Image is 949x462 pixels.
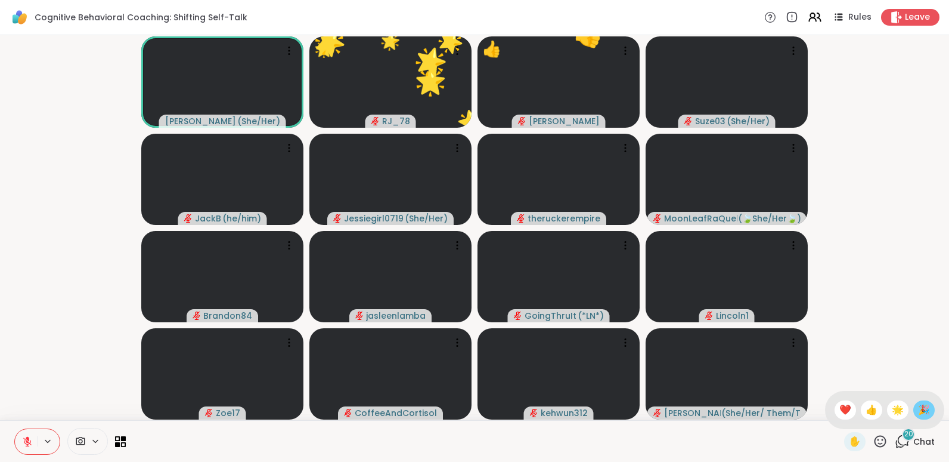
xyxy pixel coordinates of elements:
span: audio-muted [684,117,693,125]
span: 🌟 [892,403,904,417]
span: audio-muted [205,409,213,417]
span: ( She/Her ) [405,212,448,224]
span: ( She/Her ) [727,115,770,127]
button: 🌟 [398,29,463,94]
button: 🌟 [423,13,479,69]
span: audio-muted [653,214,662,223]
span: audio-muted [371,117,380,125]
span: theruckerempire [528,212,600,224]
span: Jessiegirl0719 [344,212,404,224]
span: audio-muted [355,312,364,320]
span: ( 🍃She/Her🍃 ) [738,212,800,224]
span: audio-muted [184,214,193,223]
span: Lincoln1 [716,310,749,322]
span: GoingThruIt [525,310,576,322]
span: Brandon84 [203,310,252,322]
span: audio-muted [517,214,525,223]
span: [PERSON_NAME] [529,115,600,127]
span: ( She/Her ) [237,115,280,127]
span: Chat [913,436,935,448]
span: 🎉 [918,403,930,417]
span: ✋ [849,435,861,449]
span: audio-muted [530,409,538,417]
span: 20 [904,429,913,439]
span: ❤️ [839,403,851,417]
span: 👍 [866,403,877,417]
div: 👍 [482,38,501,61]
span: RJ_78 [382,115,410,127]
span: audio-muted [705,312,714,320]
span: audio-muted [653,409,662,417]
span: audio-muted [518,117,526,125]
span: [PERSON_NAME] [664,407,721,419]
span: kehwun312 [541,407,588,419]
span: audio-muted [514,312,522,320]
span: jasleenlamba [366,310,426,322]
span: Leave [905,11,930,23]
button: 🌟 [405,56,457,107]
span: audio-muted [193,312,201,320]
button: 🌟 [373,23,408,59]
span: Rules [848,11,872,23]
span: Cognitive Behavioral Coaching: Shifting Self-Talk [35,11,247,23]
span: Zoe17 [216,407,240,419]
span: audio-muted [344,409,352,417]
span: Suze03 [695,115,725,127]
span: CoffeeAndCortisol [355,407,437,419]
span: audio-muted [333,214,342,223]
span: [PERSON_NAME] [165,115,236,127]
span: ( She/Her/ Them/They ) [721,407,800,419]
img: ShareWell Logomark [10,7,30,27]
span: ( he/him ) [222,212,261,224]
button: 🌟 [296,7,365,76]
span: MoonLeafRaQuel [664,212,737,224]
button: 🌟 [444,95,498,149]
span: JackB [195,212,221,224]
